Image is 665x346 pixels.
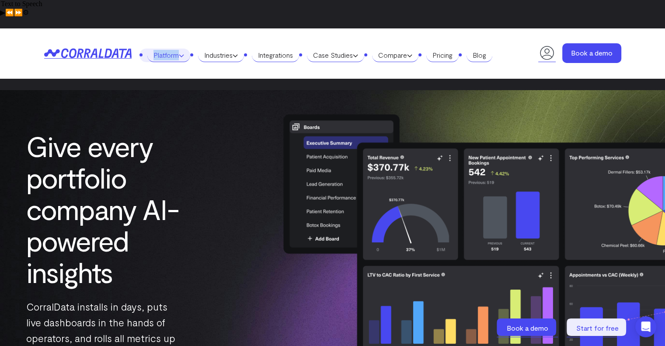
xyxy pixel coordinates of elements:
a: Pricing [426,49,459,62]
a: Blog [467,49,492,62]
button: Settings [23,8,29,17]
h1: Give every portfolio company AI-powered insights [26,130,211,288]
a: Compare [372,49,418,62]
span: Start for free [576,324,619,332]
a: Case Studies [307,49,364,62]
button: Previous [5,8,14,17]
a: Industries [198,49,244,62]
a: Platform [147,49,190,62]
div: Open Intercom Messenger [635,316,656,337]
span: Book a demo [507,324,548,332]
a: Book a demo [562,43,621,63]
a: Start for free [567,318,628,337]
a: Book a demo [497,318,558,337]
a: Integrations [252,49,299,62]
button: Forward [14,8,23,17]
